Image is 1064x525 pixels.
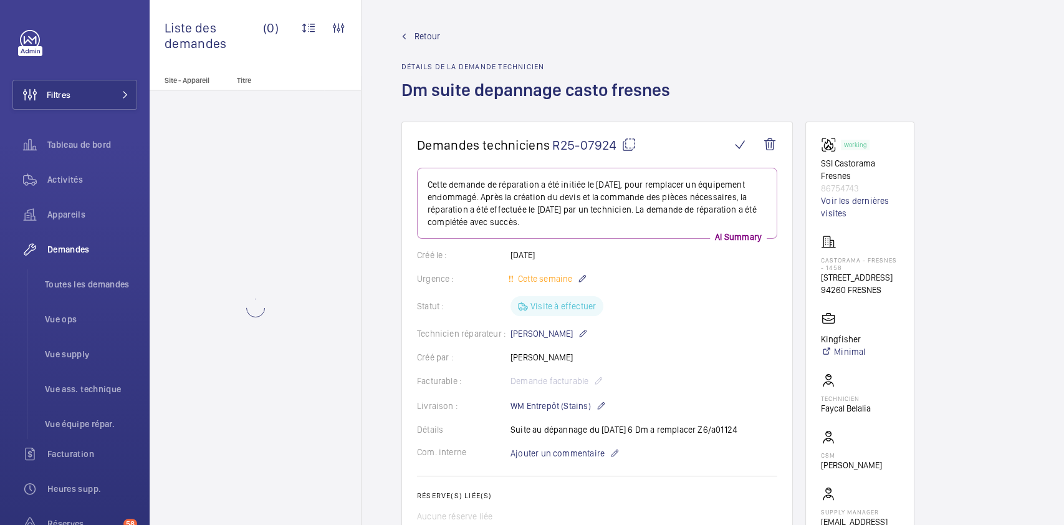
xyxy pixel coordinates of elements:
span: Demandes [47,243,137,256]
h2: Détails de la demande technicien [401,62,678,71]
a: Minimal [821,345,865,358]
h2: Réserve(s) liée(s) [417,491,777,500]
span: Vue équipe répar. [45,418,137,430]
a: Voir les dernières visites [821,195,899,219]
p: WM Entrepôt (Stains) [510,398,606,413]
p: Titre [237,76,319,85]
p: Castorama - FRESNES - 1458 [821,256,899,271]
span: Vue ops [45,313,137,325]
button: Filtres [12,80,137,110]
img: fire_alarm.svg [821,137,841,152]
p: [PERSON_NAME] [821,459,882,471]
span: Vue supply [45,348,137,360]
p: [STREET_ADDRESS] [821,271,899,284]
span: Activités [47,173,137,186]
span: Ajouter un commentaire [510,447,605,460]
span: Cette semaine [515,274,572,284]
span: Liste des demandes [165,20,263,51]
span: Vue ass. technique [45,383,137,395]
span: Heures supp. [47,483,137,495]
span: Retour [415,30,440,42]
span: Toutes les demandes [45,278,137,291]
p: Site - Appareil [150,76,232,85]
p: 86754743 [821,182,899,195]
span: Facturation [47,448,137,460]
p: Kingfisher [821,333,865,345]
h1: Dm suite depannage casto fresnes [401,79,678,122]
span: Demandes techniciens [417,137,550,153]
span: Appareils [47,208,137,221]
p: [PERSON_NAME] [510,326,588,341]
p: CSM [821,451,882,459]
p: Faycal Belalia [821,402,871,415]
p: Supply manager [821,508,899,516]
p: SSI Castorama Fresnes [821,157,899,182]
span: Filtres [47,89,70,101]
p: Working [844,143,866,147]
span: R25-07924 [552,137,636,153]
p: 94260 FRESNES [821,284,899,296]
p: AI Summary [710,231,767,243]
p: Cette demande de réparation a été initiée le [DATE], pour remplacer un équipement endommagé. Aprè... [428,178,767,228]
span: Tableau de bord [47,138,137,151]
p: Technicien [821,395,871,402]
